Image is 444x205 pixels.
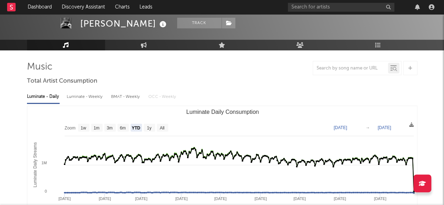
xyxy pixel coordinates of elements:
[374,196,386,201] text: [DATE]
[99,196,111,201] text: [DATE]
[160,126,164,131] text: All
[177,18,221,28] button: Track
[186,109,259,115] text: Luminate Daily Consumption
[288,3,394,12] input: Search for artists
[120,126,126,131] text: 6m
[135,196,147,201] text: [DATE]
[334,196,346,201] text: [DATE]
[80,18,168,29] div: [PERSON_NAME]
[254,196,267,201] text: [DATE]
[81,126,86,131] text: 1w
[378,125,391,130] text: [DATE]
[313,66,388,71] input: Search by song name or URL
[334,125,347,130] text: [DATE]
[67,91,104,103] div: Luminate - Weekly
[293,196,306,201] text: [DATE]
[111,91,141,103] div: BMAT - Weekly
[32,142,37,187] text: Luminate Daily Streams
[65,126,76,131] text: Zoom
[366,125,370,130] text: →
[44,189,46,193] text: 0
[132,126,140,131] text: YTD
[27,77,97,85] span: Total Artist Consumption
[58,196,71,201] text: [DATE]
[106,126,113,131] text: 3m
[93,126,99,131] text: 1m
[41,161,46,165] text: 1M
[214,196,226,201] text: [DATE]
[175,196,187,201] text: [DATE]
[147,126,151,131] text: 1y
[27,91,60,103] div: Luminate - Daily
